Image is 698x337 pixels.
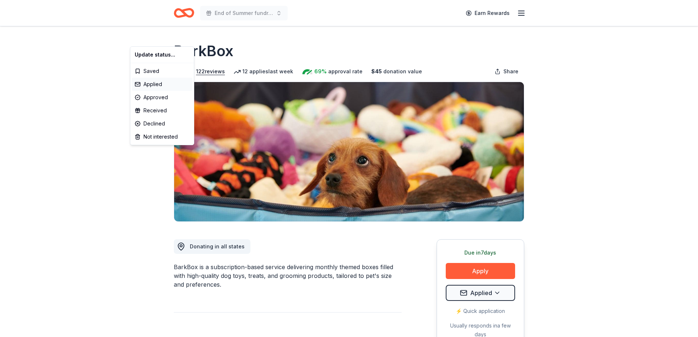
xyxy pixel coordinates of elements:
div: Received [132,104,192,117]
span: End of Summer fundraiser [215,9,273,18]
div: Approved [132,91,192,104]
div: Applied [132,78,192,91]
div: Update status... [132,48,192,61]
div: Declined [132,117,192,130]
div: Not interested [132,130,192,143]
div: Saved [132,65,192,78]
